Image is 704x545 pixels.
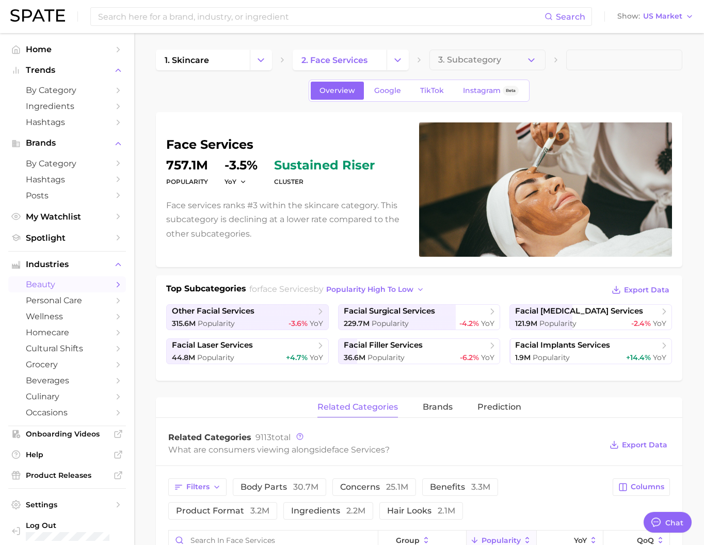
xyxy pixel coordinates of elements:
[438,506,455,516] span: 2.1m
[166,283,246,298] h1: Top Subcategories
[637,536,654,544] span: QoQ
[168,443,602,457] div: What are consumers viewing alongside ?
[481,319,494,328] span: YoY
[8,155,126,172] a: by Category
[8,172,126,188] a: Hashtags
[8,41,126,57] a: Home
[26,408,108,417] span: occasions
[338,338,501,364] a: facial filler services36.6m Popularity-6.2% YoY
[8,135,126,151] button: Brands
[26,312,108,321] span: wellness
[460,353,479,362] span: -6.2%
[463,86,501,95] span: Instagram
[26,233,108,243] span: Spotlight
[166,304,329,330] a: other facial services315.6m Popularity-3.6% YoY
[556,12,585,22] span: Search
[168,432,251,442] span: Related Categories
[515,306,643,316] span: facial [MEDICAL_DATA] services
[8,518,126,544] a: Log out. Currently logged in with e-mail doyeon@spate.nyc.
[26,344,108,353] span: cultural shifts
[289,319,308,328] span: -3.6%
[477,402,521,412] span: Prediction
[8,292,126,308] a: personal care
[225,177,247,186] button: YoY
[8,372,126,388] a: beverages
[481,353,494,362] span: YoY
[8,497,126,512] a: Settings
[293,50,387,70] a: 2. face services
[166,198,407,241] p: Face services ranks #3 within the skincare category. This subcategory is declining at a lower rat...
[482,536,521,544] span: Popularity
[509,304,672,330] a: facial [MEDICAL_DATA] services121.9m Popularity-2.4% YoY
[372,319,409,328] span: Popularity
[260,284,313,294] span: face services
[255,432,291,442] span: total
[8,388,126,404] a: culinary
[166,159,208,172] dd: 757.1m
[26,175,108,184] span: Hashtags
[26,138,108,148] span: Brands
[26,429,108,439] span: Onboarding Videos
[26,66,108,75] span: Trends
[626,353,651,362] span: +14.4%
[615,10,696,23] button: ShowUS Market
[26,360,108,369] span: grocery
[291,507,365,515] span: ingredients
[643,13,682,19] span: US Market
[344,340,423,350] span: facial filler services
[97,8,545,25] input: Search here for a brand, industry, or ingredient
[8,426,126,442] a: Onboarding Videos
[26,500,108,509] span: Settings
[255,432,271,442] span: 9113
[26,117,108,127] span: Hashtags
[165,55,209,65] span: 1. skincare
[8,98,126,114] a: Ingredients
[454,82,527,100] a: InstagramBeta
[310,353,323,362] span: YoY
[26,392,108,401] span: culinary
[26,101,108,111] span: Ingredients
[386,482,408,492] span: 25.1m
[8,188,126,204] a: Posts
[274,159,375,172] span: sustained riser
[430,483,490,491] span: benefits
[249,284,427,294] span: for by
[515,340,610,350] span: facial implants services
[8,114,126,130] a: Hashtags
[438,55,501,65] span: 3. Subcategory
[198,319,235,328] span: Popularity
[26,44,108,54] span: Home
[8,308,126,324] a: wellness
[631,482,664,491] span: Columns
[8,447,126,462] a: Help
[622,441,667,449] span: Export Data
[367,353,405,362] span: Popularity
[365,82,410,100] a: Google
[429,50,546,70] button: 3. Subcategory
[471,482,490,492] span: 3.3m
[387,50,409,70] button: Change Category
[340,483,408,491] span: concerns
[166,176,208,188] dt: Popularity
[26,260,108,269] span: Industries
[346,506,365,516] span: 2.2m
[250,50,272,70] button: Change Category
[172,340,253,350] span: facial laser services
[8,82,126,98] a: by Category
[197,353,234,362] span: Popularity
[344,319,370,328] span: 229.7m
[324,283,427,297] button: popularity high to low
[172,306,254,316] span: other facial services
[274,176,375,188] dt: cluster
[8,468,126,483] a: Product Releases
[613,478,670,496] button: Columns
[420,86,444,95] span: TikTok
[332,445,385,455] span: face services
[26,328,108,337] span: homecare
[301,55,367,65] span: 2. face services
[617,13,640,19] span: Show
[172,319,196,328] span: 315.6m
[311,82,364,100] a: Overview
[8,257,126,272] button: Industries
[396,536,420,544] span: group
